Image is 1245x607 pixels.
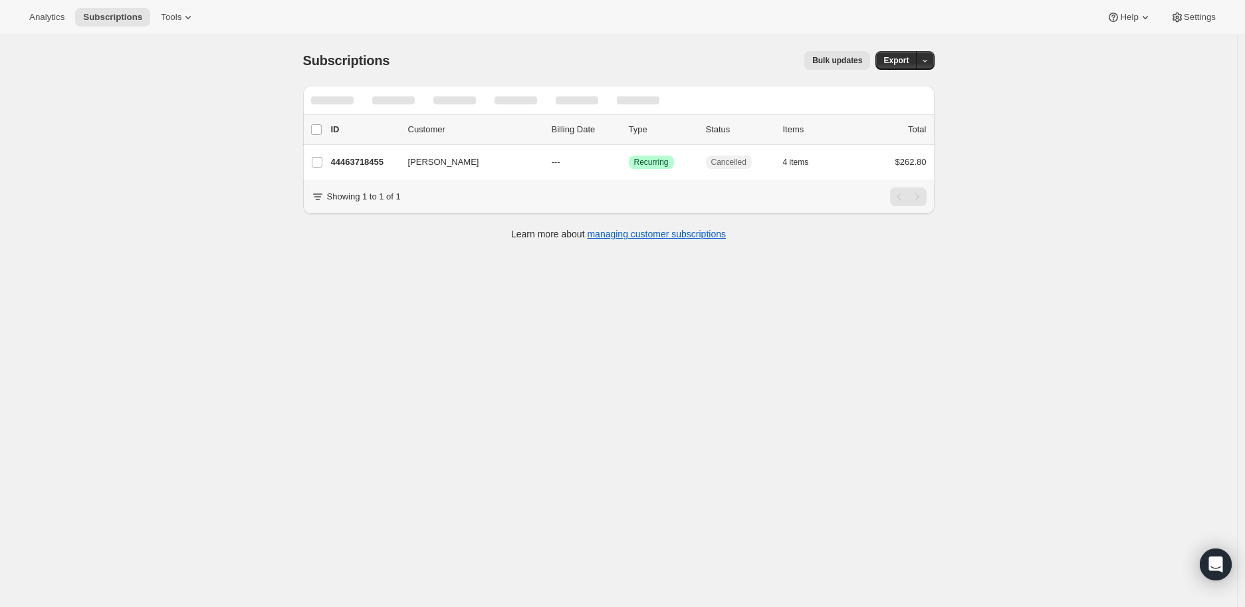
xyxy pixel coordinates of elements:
[890,187,927,206] nav: Pagination
[711,157,746,168] span: Cancelled
[1120,12,1138,23] span: Help
[400,152,533,173] button: [PERSON_NAME]
[21,8,72,27] button: Analytics
[634,157,669,168] span: Recurring
[153,8,203,27] button: Tools
[511,227,726,241] p: Learn more about
[908,123,926,136] p: Total
[408,156,479,169] span: [PERSON_NAME]
[327,190,401,203] p: Showing 1 to 1 of 1
[161,12,181,23] span: Tools
[552,123,618,136] p: Billing Date
[303,53,390,68] span: Subscriptions
[331,153,927,172] div: 44463718455[PERSON_NAME]---SuccessRecurringCancelled4 items$262.80
[875,51,917,70] button: Export
[1099,8,1159,27] button: Help
[629,123,695,136] div: Type
[1184,12,1216,23] span: Settings
[883,55,909,66] span: Export
[83,12,142,23] span: Subscriptions
[895,157,927,167] span: $262.80
[552,157,560,167] span: ---
[29,12,64,23] span: Analytics
[75,8,150,27] button: Subscriptions
[1200,548,1232,580] div: Open Intercom Messenger
[1163,8,1224,27] button: Settings
[706,123,772,136] p: Status
[331,156,397,169] p: 44463718455
[331,123,927,136] div: IDCustomerBilling DateTypeStatusItemsTotal
[783,123,849,136] div: Items
[812,55,862,66] span: Bulk updates
[331,123,397,136] p: ID
[408,123,541,136] p: Customer
[783,157,809,168] span: 4 items
[587,229,726,239] a: managing customer subscriptions
[783,153,824,172] button: 4 items
[804,51,870,70] button: Bulk updates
